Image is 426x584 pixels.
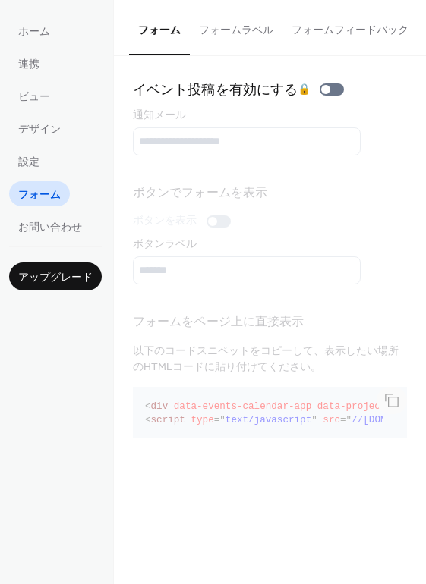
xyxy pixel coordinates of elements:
[18,57,39,73] span: 連携
[18,122,61,138] span: デザイン
[9,18,59,43] a: ホーム
[18,155,39,171] span: 設定
[9,83,59,108] a: ビュー
[9,181,70,206] a: フォーム
[9,262,102,290] button: アップグレード
[18,220,82,236] span: お問い合わせ
[9,51,49,76] a: 連携
[9,116,70,141] a: デザイン
[18,24,50,40] span: ホーム
[9,149,49,174] a: 設定
[18,270,93,286] span: アップグレード
[18,187,61,203] span: フォーム
[9,214,91,239] a: お問い合わせ
[18,89,50,105] span: ビュー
